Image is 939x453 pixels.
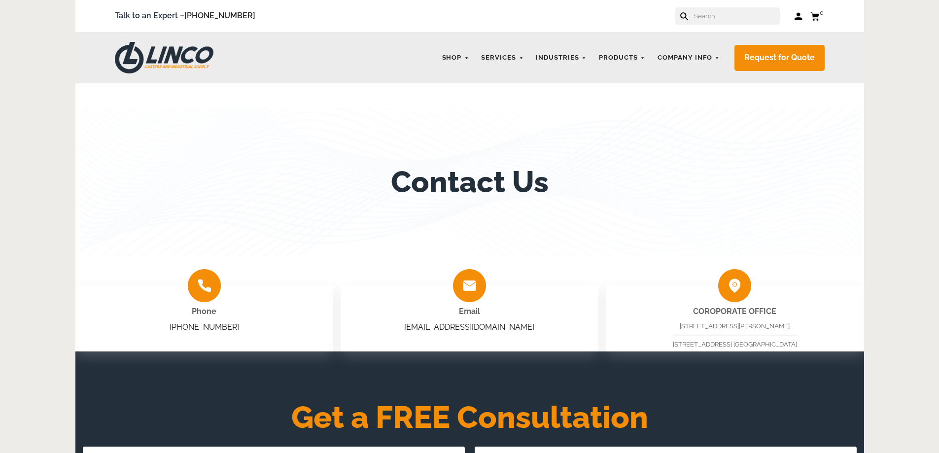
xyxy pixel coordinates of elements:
[693,307,776,316] strong: COROPORATE OFFICE
[453,269,486,302] img: group-2008.png
[653,48,725,68] a: Company Info
[810,10,825,22] a: 0
[184,11,255,20] a: [PHONE_NUMBER]
[437,48,474,68] a: Shop
[693,7,780,25] input: Search
[734,45,825,71] a: Request for Quote
[391,165,549,199] h1: Contact Us
[531,48,591,68] a: Industries
[718,269,751,302] img: group-2010.png
[188,269,221,302] img: group-2009.png
[75,406,864,429] h2: Get a FREE Consultation
[115,9,255,23] span: Talk to an Expert –
[115,42,213,73] img: LINCO CASTERS & INDUSTRIAL SUPPLY
[820,9,824,16] span: 0
[170,322,239,332] a: [PHONE_NUMBER]
[459,307,480,316] span: Email
[795,11,803,21] a: Log in
[594,48,650,68] a: Products
[680,322,790,330] span: [STREET_ADDRESS][PERSON_NAME]
[404,322,534,332] a: [EMAIL_ADDRESS][DOMAIN_NAME]
[673,341,797,348] span: [STREET_ADDRESS] [GEOGRAPHIC_DATA]
[192,307,216,316] span: Phone
[476,48,528,68] a: Services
